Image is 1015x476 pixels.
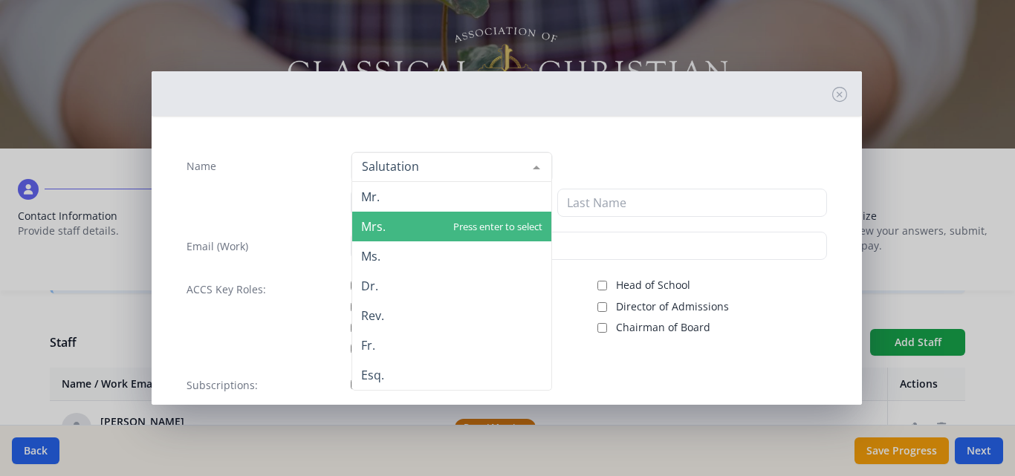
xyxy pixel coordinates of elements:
[361,367,384,383] span: Esq.
[351,344,360,353] input: Billing Contact
[351,232,828,260] input: contact@site.com
[351,189,551,217] input: First Name
[557,189,827,217] input: Last Name
[351,323,360,333] input: Board Member
[361,337,375,353] span: Fr.
[361,248,380,264] span: Ms.
[361,189,380,205] span: Mr.
[187,239,248,254] label: Email (Work)
[187,378,258,393] label: Subscriptions:
[351,302,360,312] input: Public Contact
[616,278,690,293] span: Head of School
[361,307,384,324] span: Rev.
[351,281,360,290] input: ACCS Account Manager
[597,323,607,333] input: Chairman of Board
[616,299,729,314] span: Director of Admissions
[597,302,607,312] input: Director of Admissions
[616,320,710,335] span: Chairman of Board
[358,159,522,174] input: Salutation
[187,159,216,174] label: Name
[361,278,378,294] span: Dr.
[361,218,386,235] span: Mrs.
[187,282,266,297] label: ACCS Key Roles:
[351,379,360,389] input: TCD Magazine
[597,281,607,290] input: Head of School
